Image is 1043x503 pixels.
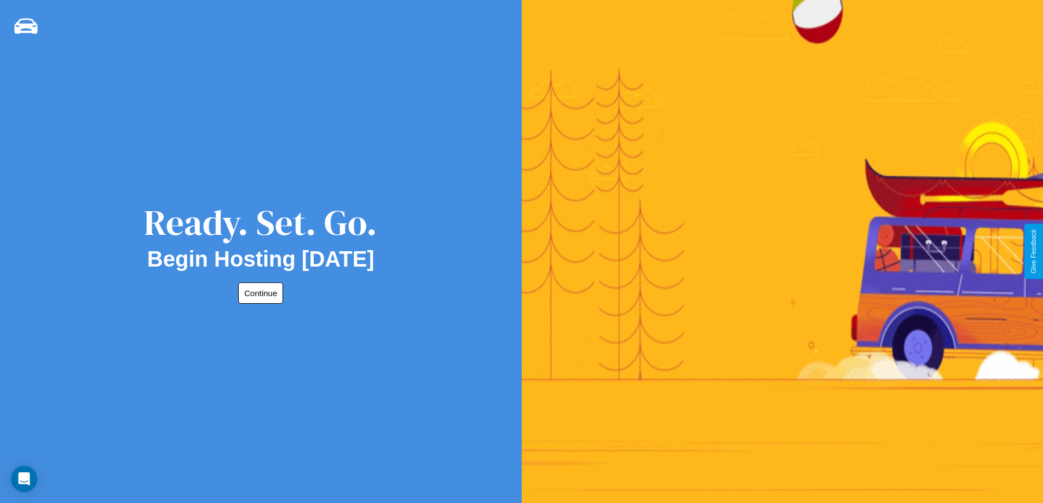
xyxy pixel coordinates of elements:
[238,282,283,304] button: Continue
[147,247,374,271] h2: Begin Hosting [DATE]
[144,198,377,247] div: Ready. Set. Go.
[11,466,37,492] div: Open Intercom Messenger
[1030,229,1038,274] div: Give Feedback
